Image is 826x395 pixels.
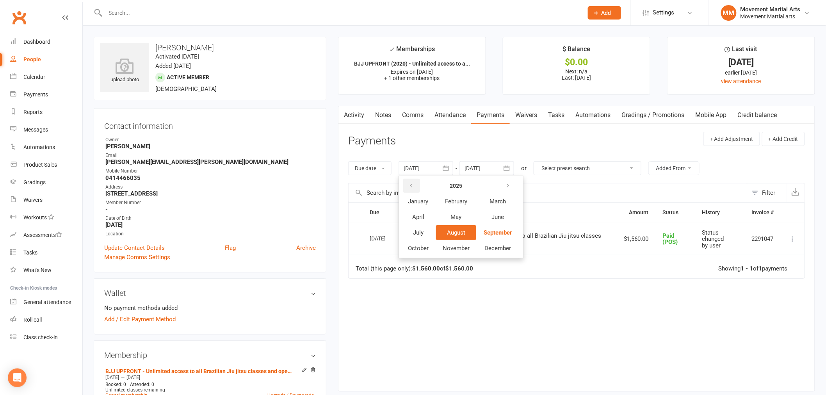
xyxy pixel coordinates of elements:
a: BJJ UPFRONT - Unlimited access to all Brazilian Jiu jitsu classes and open mat classes [105,368,294,374]
a: Credit balance [732,106,783,124]
div: MM [721,5,737,21]
button: September [477,225,519,240]
button: August [436,225,476,240]
span: November [443,245,470,252]
div: Last visit [725,44,757,58]
a: What's New [10,262,82,279]
span: [DEMOGRAPHIC_DATA] [155,85,217,93]
div: [DATE] [675,58,808,66]
div: Automations [23,144,55,150]
a: Dashboard [10,33,82,51]
th: Due [363,203,424,222]
button: April [401,210,435,224]
strong: $1,560.00 [412,265,440,272]
a: Add / Edit Payment Method [104,315,176,324]
a: Update Contact Details [104,243,165,253]
a: Automations [10,139,82,156]
div: Movement Martial arts [741,13,801,20]
div: Memberships [389,44,435,59]
h3: Membership [104,351,316,359]
a: Payments [10,86,82,103]
span: + 1 other memberships [384,75,440,81]
a: Class kiosk mode [10,329,82,346]
span: September [484,229,512,236]
div: $0.00 [510,58,643,66]
div: Reports [23,109,43,115]
div: What's New [23,267,52,273]
strong: [PERSON_NAME] [105,143,316,150]
a: Messages [10,121,82,139]
div: Tasks [23,249,37,256]
li: No payment methods added [104,303,316,313]
div: Mobile Number [105,167,316,175]
a: Reports [10,103,82,121]
button: + Add Adjustment [703,132,760,146]
div: Workouts [23,214,47,221]
strong: [DATE] [105,221,316,228]
div: Open Intercom Messenger [8,368,27,387]
a: General attendance kiosk mode [10,294,82,311]
div: Email [105,152,316,159]
a: Waivers [10,191,82,209]
span: Expires on [DATE] [391,69,433,75]
div: Showing of payments [719,265,788,272]
button: July [401,225,435,240]
strong: 2025 [450,183,462,189]
span: December [484,245,511,252]
span: February [445,198,467,205]
span: Unlimited classes remaining [105,387,165,393]
a: Automations [570,106,616,124]
input: Search by invoice number [349,183,748,202]
button: January [401,194,435,209]
span: April [412,214,424,221]
span: May [450,214,461,221]
a: Roll call [10,311,82,329]
strong: [STREET_ADDRESS] [105,190,316,197]
strong: 1 [759,265,762,272]
div: $ Balance [563,44,590,58]
div: Roll call [23,317,42,323]
span: Add [602,10,611,16]
div: earlier [DATE] [675,68,808,77]
a: Workouts [10,209,82,226]
th: Status [656,203,695,222]
button: November [436,241,476,256]
div: Assessments [23,232,62,238]
a: Flag [225,243,236,253]
div: upload photo [100,58,149,84]
h3: Wallet [104,289,316,297]
button: + Add Credit [762,132,805,146]
span: August [447,229,465,236]
div: General attendance [23,299,71,305]
div: Location [105,230,316,238]
h3: Payments [348,135,396,147]
div: Dashboard [23,39,50,45]
h3: Contact information [104,119,316,130]
button: October [401,241,435,256]
div: Filter [762,188,776,197]
span: July [413,229,424,236]
div: Payments [23,91,48,98]
a: Tasks [543,106,570,124]
button: February [436,194,476,209]
a: Attendance [429,106,471,124]
time: Added [DATE] [155,62,191,69]
a: Gradings [10,174,82,191]
strong: - [105,206,316,213]
strong: 0414466035 [105,174,316,181]
div: Movement Martial Arts [741,6,801,13]
div: Address [105,183,316,191]
time: Activated [DATE] [155,53,199,60]
div: People [23,56,41,62]
div: Messages [23,126,48,133]
div: Calendar [23,74,45,80]
i: ✓ [389,46,394,53]
td: $1,560.00 [617,223,656,255]
input: Search... [103,7,578,18]
a: Assessments [10,226,82,244]
div: Member Number [105,199,316,206]
span: Settings [653,4,675,21]
a: Tasks [10,244,82,262]
a: Archive [296,243,316,253]
th: Amount [617,203,656,222]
